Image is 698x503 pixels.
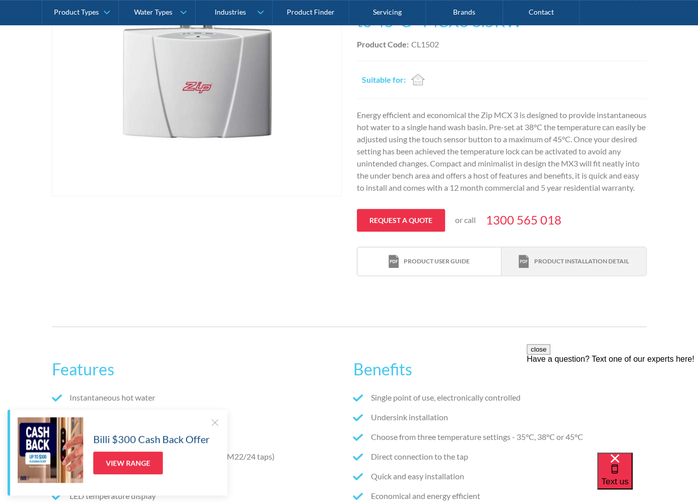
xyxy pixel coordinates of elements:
li: Single point of use, electronically controlled [353,392,646,404]
div: CL1502 [411,38,439,50]
li: Quick and easy installation [353,470,646,482]
li: Economical and energy efficient [353,490,646,502]
a: print iconProduct user guide [357,247,501,276]
div: Product Types [54,8,99,17]
li: LED temperature display [52,490,345,502]
iframe: podium webchat widget bubble [597,453,698,503]
img: print icon [389,255,399,268]
h5: Billi $300 Cash Back Offer [93,431,210,446]
div: Water Types [134,8,172,17]
div: Product user guide [404,257,470,266]
p: or call [455,214,476,226]
h2: Benefits [353,357,646,381]
a: View Range [93,452,163,474]
li: Undersink installation [353,411,646,423]
div: Product installation detail [534,257,628,266]
img: Billi $300 Cash Back Offer [18,417,83,483]
a: Request a quote [357,209,445,232]
a: 1300 565 018 [486,211,561,229]
a: print iconProduct installation detail [501,247,646,276]
h2: Suitable for: [362,74,406,86]
div: Industries [214,8,245,17]
li: Instantaneous hot water [52,392,345,404]
li: Direct connection to the tap [353,451,646,463]
strong: Product Code: [357,39,409,49]
img: print icon [519,255,529,268]
iframe: podium webchat widget prompt [527,344,698,465]
li: Choose from three temperature settings - 35°C, 38°C or 45°C [353,431,646,443]
h2: Features [52,357,345,381]
p: Energy efficient and economical the Zip MCX 3 is designed to provide instantaneous hot water to a... [357,109,647,194]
